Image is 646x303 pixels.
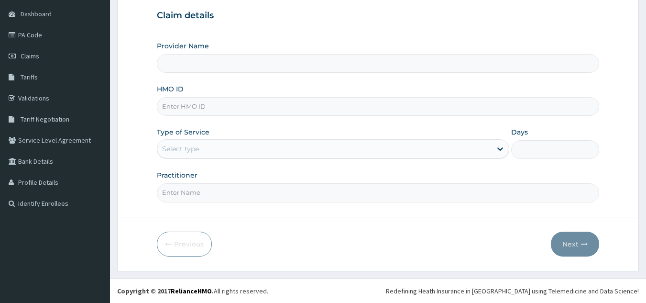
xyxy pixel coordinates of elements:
input: Enter Name [157,183,600,202]
span: Tariffs [21,73,38,81]
div: Select type [162,144,199,154]
strong: Copyright © 2017 . [117,287,214,295]
label: HMO ID [157,84,184,94]
label: Provider Name [157,41,209,51]
button: Next [551,232,599,257]
span: Claims [21,52,39,60]
label: Type of Service [157,127,209,137]
input: Enter HMO ID [157,97,600,116]
label: Days [511,127,528,137]
label: Practitioner [157,170,197,180]
span: Tariff Negotiation [21,115,69,123]
footer: All rights reserved. [110,279,646,303]
span: Dashboard [21,10,52,18]
h3: Claim details [157,11,600,21]
a: RelianceHMO [171,287,212,295]
div: Redefining Heath Insurance in [GEOGRAPHIC_DATA] using Telemedicine and Data Science! [386,286,639,296]
button: Previous [157,232,212,257]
